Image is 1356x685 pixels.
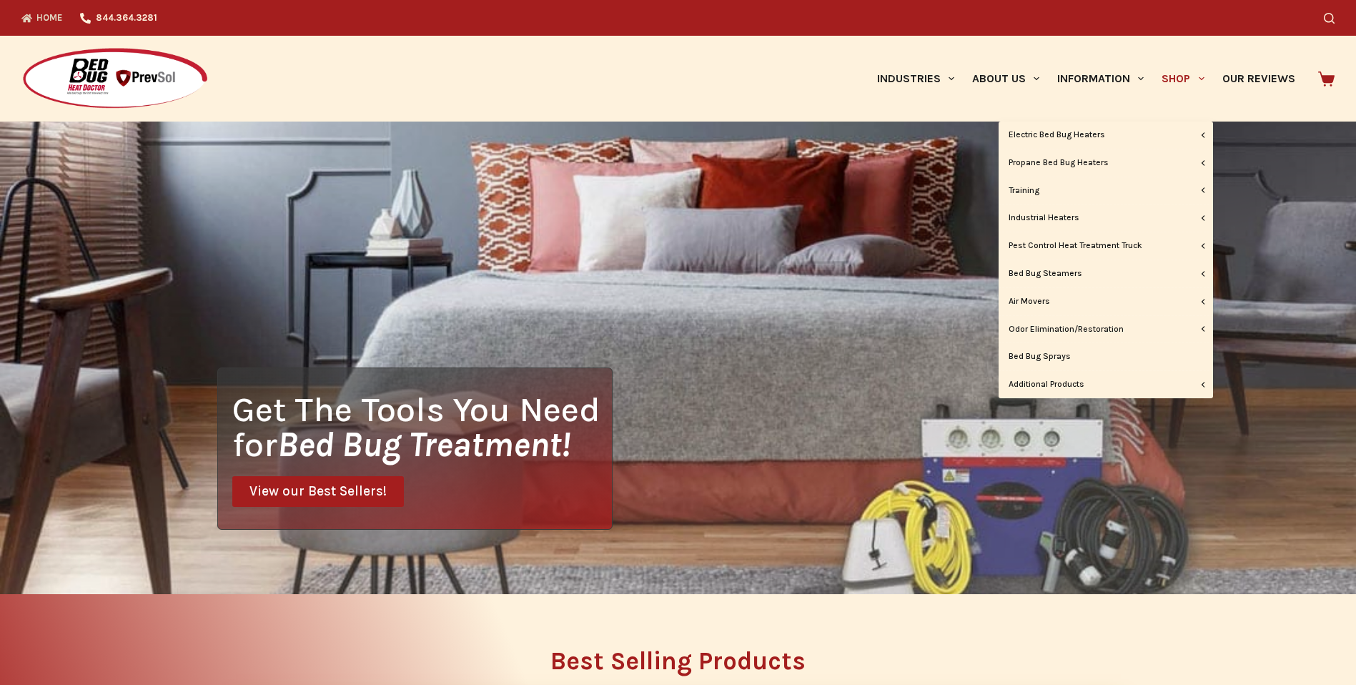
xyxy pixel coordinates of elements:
button: Open LiveChat chat widget [11,6,54,49]
a: Our Reviews [1213,36,1304,122]
span: View our Best Sellers! [249,485,387,498]
button: Search [1324,13,1335,24]
a: View our Best Sellers! [232,476,404,507]
h1: Get The Tools You Need for [232,392,612,462]
a: Air Movers [999,288,1213,315]
nav: Primary [868,36,1304,122]
img: Prevsol/Bed Bug Heat Doctor [21,47,209,111]
a: Training [999,177,1213,204]
a: Odor Elimination/Restoration [999,316,1213,343]
h2: Best Selling Products [217,649,1139,674]
a: Electric Bed Bug Heaters [999,122,1213,149]
a: Pest Control Heat Treatment Truck [999,232,1213,260]
a: Bed Bug Steamers [999,260,1213,287]
a: About Us [963,36,1048,122]
a: Propane Bed Bug Heaters [999,149,1213,177]
a: Additional Products [999,371,1213,398]
a: Industries [868,36,963,122]
i: Bed Bug Treatment! [277,424,570,465]
a: Information [1049,36,1153,122]
a: Industrial Heaters [999,204,1213,232]
a: Shop [1153,36,1213,122]
a: Bed Bug Sprays [999,343,1213,370]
